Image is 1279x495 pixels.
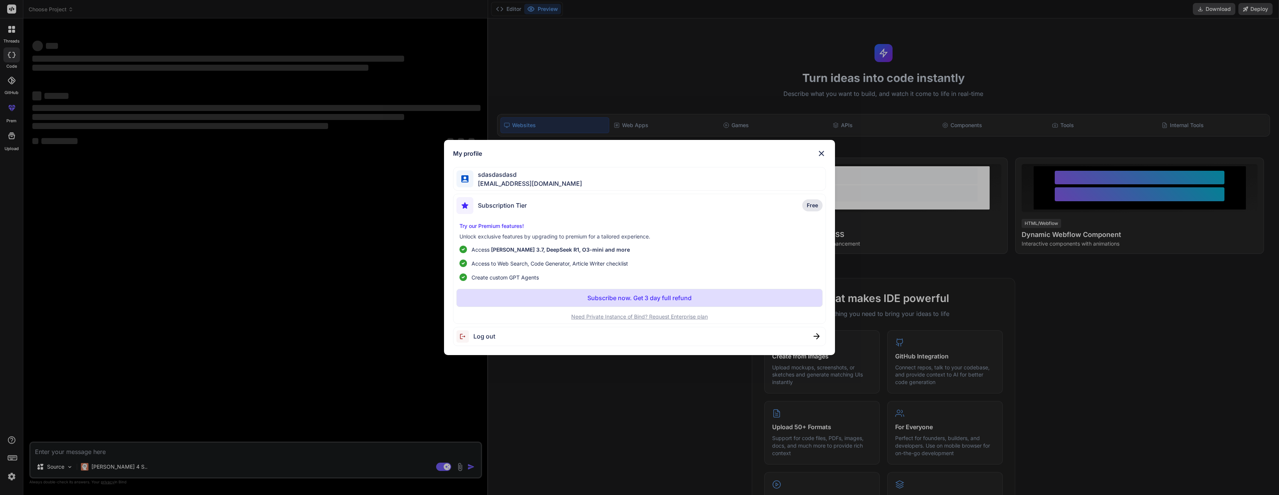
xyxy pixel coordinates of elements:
span: Access to Web Search, Code Generator, Article Writer checklist [471,260,628,267]
img: close [814,333,820,339]
p: Try our Premium features! [459,222,820,230]
h1: My profile [453,149,482,158]
span: Free [807,202,818,209]
span: sdasdasdasd [473,170,582,179]
img: checklist [459,246,467,253]
img: profile [461,175,468,182]
span: Create custom GPT Agents [471,273,539,281]
img: checklist [459,260,467,267]
span: Subscription Tier [478,201,527,210]
img: close [817,149,826,158]
p: Subscribe now. Get 3 day full refund [587,293,692,302]
span: Log out [473,332,495,341]
img: checklist [459,273,467,281]
img: logout [456,330,473,343]
p: Access [471,246,630,254]
span: [EMAIL_ADDRESS][DOMAIN_NAME] [473,179,582,188]
p: Need Private Instance of Bind? Request Enterprise plan [456,313,823,320]
span: [PERSON_NAME] 3.7, DeepSeek R1, O3-mini and more [491,246,630,253]
p: Unlock exclusive features by upgrading to premium for a tailored experience. [459,233,820,240]
button: Subscribe now. Get 3 day full refund [456,289,823,307]
img: subscription [456,197,473,214]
